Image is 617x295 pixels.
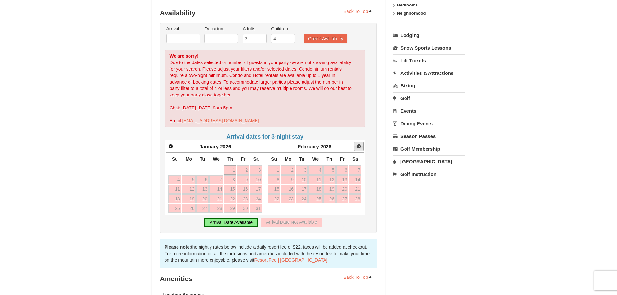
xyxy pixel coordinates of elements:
a: 10 [250,175,262,184]
a: 15 [224,185,236,194]
strong: Please note: [165,244,191,250]
span: Sunday [172,156,178,162]
a: 16 [237,185,249,194]
a: 11 [168,185,181,194]
a: 14 [349,175,361,184]
label: Children [271,26,295,32]
a: 18 [168,194,181,203]
a: 25 [308,194,323,203]
a: Snow Sports Lessons [393,42,465,54]
a: 12 [182,185,196,194]
a: 20 [196,194,209,203]
a: 29 [224,204,236,213]
span: Tuesday [299,156,304,162]
label: Adults [243,26,267,32]
a: 22 [224,194,236,203]
a: Resort Fee | [GEOGRAPHIC_DATA] [254,257,327,263]
a: Dining Events [393,118,465,130]
a: 26 [182,204,196,213]
div: Arrival Date Not Available [261,218,322,227]
a: 27 [336,194,348,203]
a: 6 [336,165,348,175]
span: Saturday [253,156,259,162]
a: 17 [296,185,308,194]
span: Sunday [271,156,277,162]
a: [GEOGRAPHIC_DATA] [393,155,465,167]
a: 4 [168,175,181,184]
a: Next [354,142,364,151]
h3: Availability [160,6,377,19]
a: 12 [323,175,336,184]
label: Arrival [166,26,200,32]
strong: Neighborhood [397,11,426,16]
a: 21 [349,185,361,194]
a: 19 [323,185,336,194]
a: 28 [209,204,223,213]
a: 16 [281,185,295,194]
label: Departure [204,26,238,32]
a: Lodging [393,29,465,41]
span: Tuesday [200,156,205,162]
a: 6 [196,175,209,184]
span: Prev [168,144,173,149]
a: Golf Instruction [393,168,465,180]
h3: Amenities [160,272,377,285]
a: 23 [237,194,249,203]
span: January [200,144,219,149]
a: 23 [281,194,295,203]
a: Prev [166,142,176,151]
div: Arrival Date Available [204,218,258,227]
a: [EMAIL_ADDRESS][DOMAIN_NAME] [182,118,259,123]
a: 8 [224,175,236,184]
span: February [298,144,319,149]
span: Saturday [352,156,358,162]
a: 10 [296,175,308,184]
span: Wednesday [213,156,220,162]
a: 19 [182,194,196,203]
span: 2026 [320,144,331,149]
span: Thursday [227,156,233,162]
span: Friday [241,156,245,162]
a: 31 [250,204,262,213]
a: 24 [296,194,308,203]
a: 14 [209,185,223,194]
a: 27 [196,204,209,213]
a: 26 [323,194,336,203]
a: Golf [393,92,465,104]
a: Activities & Attractions [393,67,465,79]
a: 5 [182,175,196,184]
span: 2026 [220,144,231,149]
a: Events [393,105,465,117]
a: 28 [349,194,361,203]
a: 3 [296,165,308,175]
a: 1 [224,165,236,175]
a: Back To Top [339,6,377,16]
a: Back To Top [339,272,377,282]
a: 4 [308,165,323,175]
a: 21 [209,194,223,203]
a: 13 [196,185,209,194]
a: 3 [250,165,262,175]
a: 5 [323,165,336,175]
span: Friday [340,156,345,162]
span: Monday [186,156,192,162]
a: 9 [281,175,295,184]
span: Thursday [326,156,332,162]
a: 7 [349,165,361,175]
button: Check Availability [304,34,347,43]
span: Next [356,144,361,149]
a: 2 [281,165,295,175]
a: 2 [237,165,249,175]
a: 17 [250,185,262,194]
a: 22 [268,194,280,203]
div: the nightly rates below include a daily resort fee of $22, taxes will be added at checkout. For m... [160,239,377,268]
a: 13 [336,175,348,184]
div: Due to the dates selected or number of guests in your party we are not showing availability for y... [165,50,365,127]
a: 9 [237,175,249,184]
a: 20 [336,185,348,194]
a: 24 [250,194,262,203]
span: Monday [285,156,291,162]
a: 7 [209,175,223,184]
span: Wednesday [312,156,319,162]
a: 8 [268,175,280,184]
